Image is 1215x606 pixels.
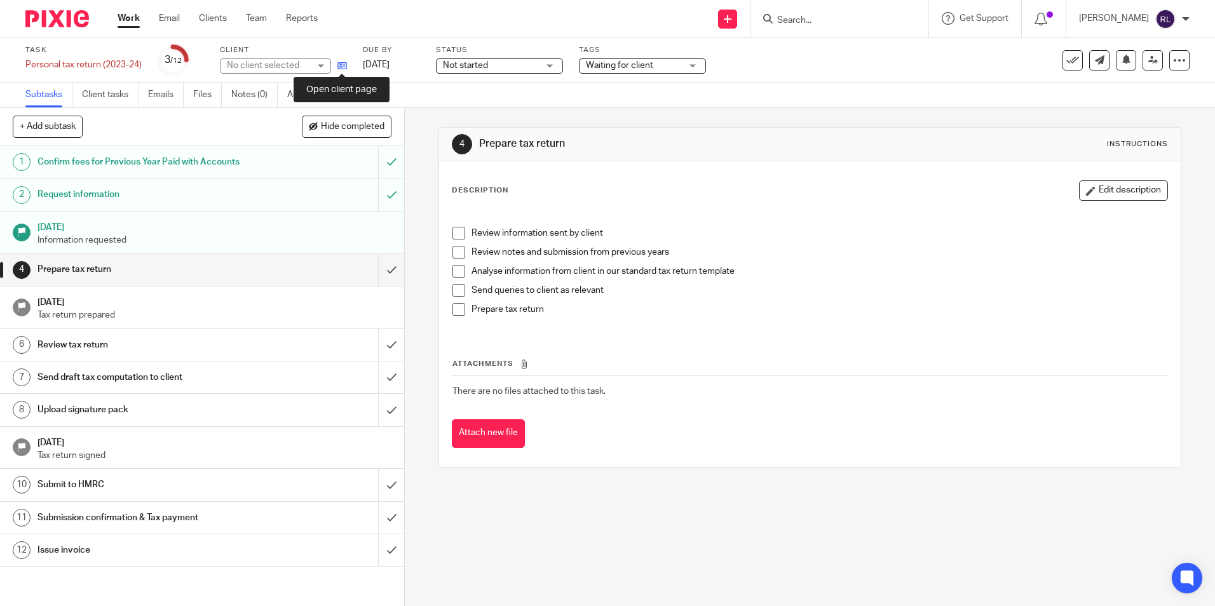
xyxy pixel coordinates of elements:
a: Subtasks [25,83,72,107]
span: Hide completed [321,122,384,132]
input: Search [776,15,890,27]
h1: [DATE] [37,218,392,234]
h1: [DATE] [37,433,392,449]
h1: Request information [37,185,256,204]
a: Client tasks [82,83,139,107]
h1: Issue invoice [37,541,256,560]
label: Tags [579,45,706,55]
a: Notes (0) [231,83,278,107]
a: Files [193,83,222,107]
h1: Prepare tax return [479,137,837,151]
div: 7 [13,368,31,386]
div: No client selected [227,59,309,72]
div: 12 [13,541,31,559]
button: + Add subtask [13,116,83,137]
span: [DATE] [363,60,390,69]
a: Reports [286,12,318,25]
div: 4 [452,134,472,154]
p: Description [452,185,508,196]
img: svg%3E [1155,9,1176,29]
h1: Confirm fees for Previous Year Paid with Accounts [37,152,256,172]
label: Task [25,45,142,55]
h1: Review tax return [37,335,256,354]
p: [PERSON_NAME] [1079,12,1149,25]
label: Client [220,45,347,55]
h1: [DATE] [37,293,392,309]
span: Attachments [452,360,513,367]
a: Audit logs [287,83,336,107]
a: Clients [199,12,227,25]
a: Team [246,12,267,25]
label: Status [436,45,563,55]
button: Hide completed [302,116,391,137]
a: Work [118,12,140,25]
p: Analyse information from client in our standard tax return template [472,265,1167,278]
p: Tax return signed [37,449,392,462]
div: Personal tax return (2023-24) [25,58,142,71]
div: 8 [13,401,31,419]
div: 11 [13,509,31,527]
p: Information requested [37,234,392,246]
a: Emails [148,83,184,107]
div: 1 [13,153,31,171]
h1: Upload signature pack [37,400,256,419]
span: There are no files attached to this task. [452,387,606,396]
button: Attach new file [452,419,525,448]
button: Edit description [1079,180,1168,201]
p: Send queries to client as relevant [472,284,1167,297]
p: Review information sent by client [472,227,1167,239]
span: Waiting for client [586,61,653,70]
img: Pixie [25,10,89,27]
div: Instructions [1107,139,1168,149]
span: Not started [443,61,488,70]
p: Prepare tax return [472,303,1167,316]
h1: Submit to HMRC [37,475,256,494]
span: Get Support [960,14,1008,23]
small: /12 [170,57,182,64]
h1: Submission confirmation & Tax payment [37,508,256,527]
div: 4 [13,261,31,279]
label: Due by [363,45,420,55]
p: Review notes and submission from previous years [472,246,1167,259]
h1: Send draft tax computation to client [37,368,256,387]
div: 3 [165,53,182,67]
a: Email [159,12,180,25]
h1: Prepare tax return [37,260,256,279]
div: 6 [13,336,31,354]
div: 2 [13,186,31,204]
p: Tax return prepared [37,309,392,321]
div: 10 [13,476,31,494]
